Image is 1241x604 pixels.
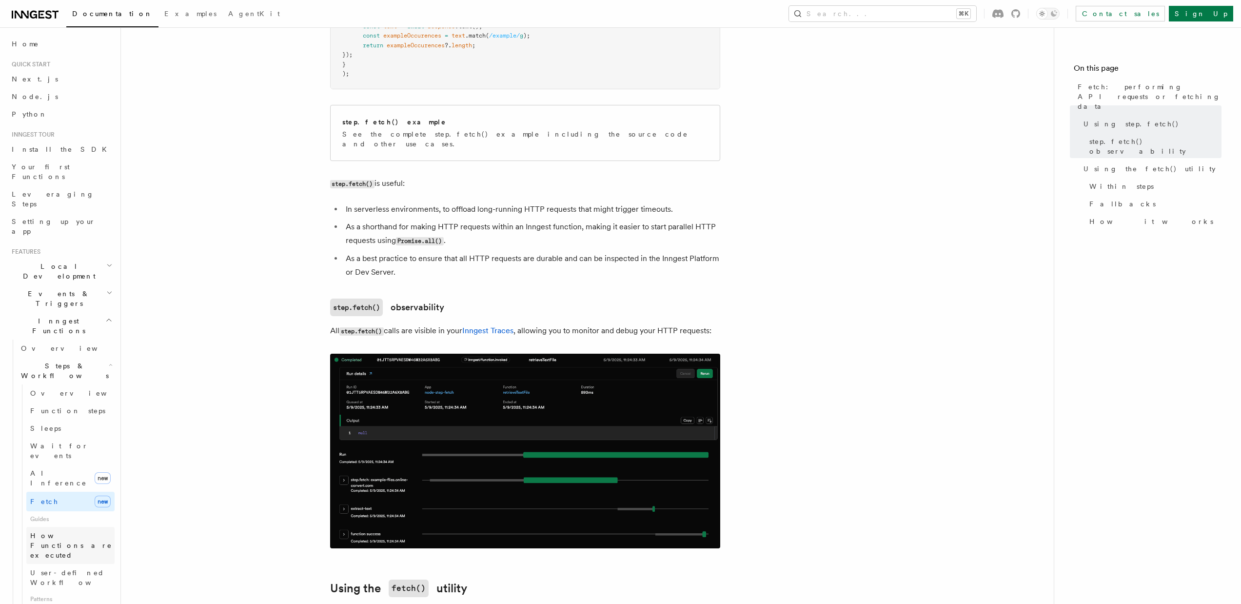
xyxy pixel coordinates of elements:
span: Fetch: performing API requests or fetching data [1078,82,1221,111]
a: Home [8,35,115,53]
p: is useful: [330,177,720,191]
span: Local Development [8,262,106,281]
span: Fetch [30,498,59,505]
p: All calls are visible in your , allowing you to monitor and debug your HTTP requests: [330,324,720,338]
h4: On this page [1074,62,1221,78]
span: Your first Functions [12,163,70,181]
span: Examples [164,10,217,18]
span: Quick start [8,60,50,68]
span: User-defined Workflows [30,569,118,586]
span: step.fetch() observability [1089,137,1221,156]
span: Overview [21,344,121,352]
span: .text [455,23,472,30]
span: Events & Triggers [8,289,106,308]
kbd: ⌘K [957,9,970,19]
span: new [95,472,111,484]
span: const [363,23,380,30]
a: Leveraging Steps [8,185,115,213]
span: await [407,23,424,30]
span: How Functions are executed [30,532,112,559]
a: Inngest Traces [462,326,513,335]
a: Wait for events [26,437,115,464]
a: Function steps [26,402,115,420]
span: Install the SDK [12,145,113,153]
a: step.fetch()observability [330,299,444,316]
h2: step.fetch() example [342,117,447,127]
span: .match [465,32,486,39]
p: See the complete step.fetch() example including the source code and other use cases. [342,129,708,149]
a: Using step.fetch() [1080,115,1221,133]
a: Python [8,105,115,123]
span: g [520,32,523,39]
span: Overview [30,389,131,397]
span: Fallbacks [1089,199,1156,209]
a: Your first Functions [8,158,115,185]
a: Sleeps [26,420,115,437]
a: Overview [17,340,115,357]
span: Within steps [1089,181,1154,191]
button: Search...⌘K [789,6,976,21]
a: Within steps [1085,178,1221,195]
code: fetch() [389,580,429,597]
span: ); [523,32,530,39]
button: Local Development [8,258,115,285]
span: ); [342,70,349,77]
button: Inngest Functions [8,312,115,340]
button: Steps & Workflows [17,357,115,384]
span: Using the fetch() utility [1083,164,1216,174]
span: (); [472,23,482,30]
code: step.fetch() [339,327,384,336]
a: AgentKit [222,3,286,26]
a: Overview [26,384,115,402]
span: How it works [1089,217,1213,226]
a: Sign Up [1169,6,1233,21]
code: Promise.all() [396,237,444,245]
a: Examples [158,3,222,26]
span: Setting up your app [12,218,96,235]
li: As a best practice to ensure that all HTTP requests are durable and can be inspected in the Innge... [343,252,720,279]
span: Python [12,110,47,118]
span: text [452,32,465,39]
span: = [400,23,404,30]
img: Inngest Traces showing a step.fetch() call [330,354,720,548]
a: Setting up your app [8,213,115,240]
span: text [383,23,397,30]
span: ; [472,42,475,49]
code: step.fetch() [330,180,374,188]
span: Guides [26,511,115,527]
a: step.fetch() observability [1085,133,1221,160]
span: Inngest tour [8,131,55,139]
a: Fetch: performing API requests or fetching data [1074,78,1221,115]
span: Steps & Workflows [17,361,109,381]
span: new [95,496,111,507]
span: Using step.fetch() [1083,119,1179,129]
span: response [428,23,455,30]
span: ?. [445,42,452,49]
a: Contact sales [1076,6,1165,21]
code: step.fetch() [330,299,383,316]
a: Node.js [8,88,115,105]
span: = [445,32,448,39]
a: Fetchnew [26,492,115,511]
span: Function steps [30,407,105,415]
span: Node.js [12,93,58,101]
span: /example/ [489,32,520,39]
a: step.fetch() exampleSee the complete step.fetch() example including the source code and other use... [330,105,720,161]
span: Leveraging Steps [12,190,94,208]
span: } [342,61,346,68]
span: Home [12,39,39,49]
span: exampleOccurences [387,42,445,49]
button: Events & Triggers [8,285,115,312]
span: Wait for events [30,442,88,460]
span: exampleOccurences [383,32,441,39]
span: const [363,32,380,39]
li: In serverless environments, to offload long-running HTTP requests that might trigger timeouts. [343,202,720,216]
a: Install the SDK [8,141,115,158]
span: }); [342,51,353,58]
span: AI Inference [30,469,87,487]
span: Features [8,248,40,256]
a: User-defined Workflows [26,564,115,591]
a: AI Inferencenew [26,464,115,492]
span: Inngest Functions [8,316,105,336]
a: Fallbacks [1085,195,1221,213]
